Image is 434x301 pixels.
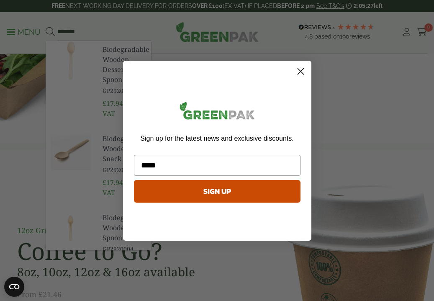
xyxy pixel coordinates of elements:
[140,135,293,142] span: Sign up for the latest news and exclusive discounts.
[293,64,308,79] button: Close dialog
[134,98,300,126] img: greenpak_logo
[4,277,24,297] button: Open CMP widget
[134,155,300,176] input: Email
[134,180,300,203] button: SIGN UP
